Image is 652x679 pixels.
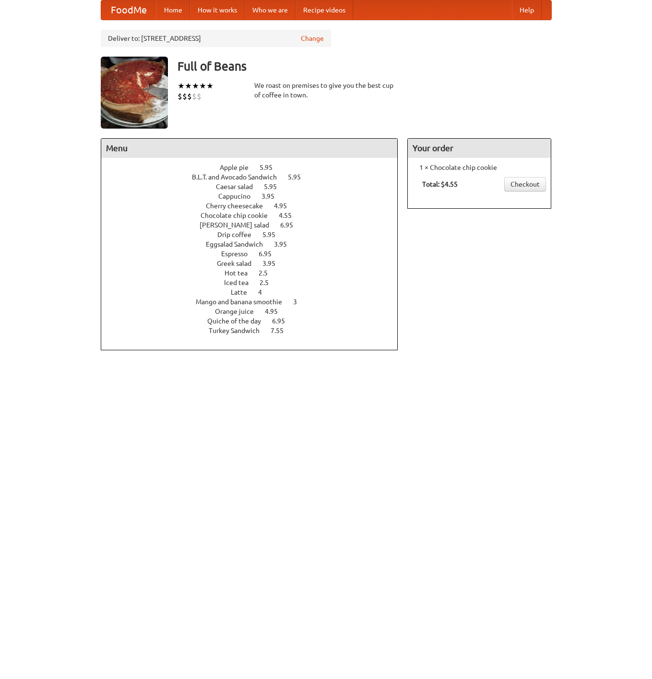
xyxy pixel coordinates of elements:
[178,81,185,91] li: ★
[197,91,202,102] li: $
[259,250,281,258] span: 6.95
[209,327,301,334] a: Turkey Sandwich 7.55
[264,183,286,191] span: 5.95
[192,173,319,181] a: B.L.T. and Avocado Sandwich 5.95
[231,288,280,296] a: Latte 4
[271,327,293,334] span: 7.55
[225,269,285,277] a: Hot tea 2.5
[279,212,301,219] span: 4.55
[260,164,282,171] span: 5.95
[215,308,296,315] a: Orange juice 4.95
[192,91,197,102] li: $
[220,164,258,171] span: Apple pie
[217,260,261,267] span: Greek salad
[512,0,542,20] a: Help
[200,221,311,229] a: [PERSON_NAME] salad 6.95
[192,81,199,91] li: ★
[231,288,257,296] span: Latte
[224,279,258,286] span: Iced tea
[217,260,293,267] a: Greek salad 3.95
[101,57,168,129] img: angular.jpg
[216,183,295,191] a: Caesar salad 5.95
[101,30,331,47] div: Deliver to: [STREET_ADDRESS]
[206,81,213,91] li: ★
[221,250,257,258] span: Espresso
[156,0,190,20] a: Home
[408,139,551,158] h4: Your order
[296,0,353,20] a: Recipe videos
[209,327,269,334] span: Turkey Sandwich
[215,308,263,315] span: Orange juice
[178,57,552,76] h3: Full of Beans
[218,192,292,200] a: Cappucino 3.95
[185,81,192,91] li: ★
[201,212,277,219] span: Chocolate chip cookie
[220,164,290,171] a: Apple pie 5.95
[206,240,305,248] a: Eggsalad Sandwich 3.95
[504,177,546,191] a: Checkout
[262,260,285,267] span: 3.95
[199,81,206,91] li: ★
[224,279,286,286] a: Iced tea 2.5
[288,173,310,181] span: 5.95
[259,269,277,277] span: 2.5
[265,308,287,315] span: 4.95
[192,173,286,181] span: B.L.T. and Avocado Sandwich
[217,231,261,238] span: Drip coffee
[207,317,271,325] span: Quiche of the day
[221,250,289,258] a: Espresso 6.95
[216,183,262,191] span: Caesar salad
[413,163,546,172] li: 1 × Chocolate chip cookie
[272,317,295,325] span: 6.95
[260,279,278,286] span: 2.5
[187,91,192,102] li: $
[206,240,273,248] span: Eggsalad Sandwich
[254,81,398,100] div: We roast on premises to give you the best cup of coffee in town.
[261,192,284,200] span: 3.95
[422,180,458,188] b: Total: $4.55
[218,192,260,200] span: Cappucino
[101,139,398,158] h4: Menu
[196,298,315,306] a: Mango and banana smoothie 3
[190,0,245,20] a: How it works
[206,202,305,210] a: Cherry cheesecake 4.95
[245,0,296,20] a: Who we are
[196,298,292,306] span: Mango and banana smoothie
[225,269,257,277] span: Hot tea
[293,298,307,306] span: 3
[258,288,272,296] span: 4
[201,212,309,219] a: Chocolate chip cookie 4.55
[178,91,182,102] li: $
[200,221,279,229] span: [PERSON_NAME] salad
[301,34,324,43] a: Change
[101,0,156,20] a: FoodMe
[262,231,285,238] span: 5.95
[206,202,273,210] span: Cherry cheesecake
[207,317,303,325] a: Quiche of the day 6.95
[217,231,293,238] a: Drip coffee 5.95
[274,202,296,210] span: 4.95
[280,221,303,229] span: 6.95
[274,240,296,248] span: 3.95
[182,91,187,102] li: $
